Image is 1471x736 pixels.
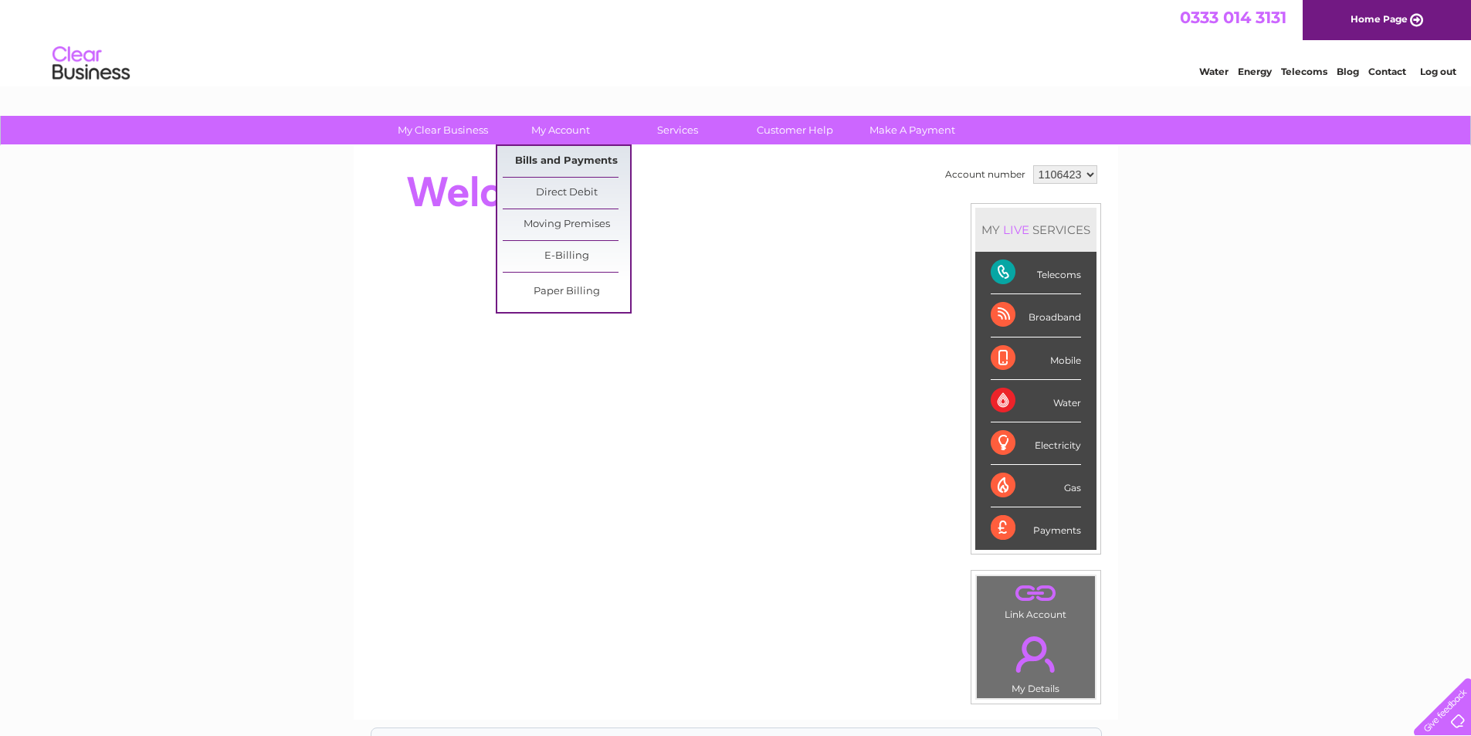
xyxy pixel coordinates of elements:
[503,209,630,240] a: Moving Premises
[991,294,1081,337] div: Broadband
[991,422,1081,465] div: Electricity
[991,380,1081,422] div: Water
[849,116,976,144] a: Make A Payment
[379,116,507,144] a: My Clear Business
[1180,8,1286,27] a: 0333 014 3131
[731,116,859,144] a: Customer Help
[503,241,630,272] a: E-Billing
[52,40,130,87] img: logo.png
[976,623,1096,699] td: My Details
[941,161,1029,188] td: Account number
[991,337,1081,380] div: Mobile
[975,208,1096,252] div: MY SERVICES
[614,116,741,144] a: Services
[1368,66,1406,77] a: Contact
[976,575,1096,624] td: Link Account
[991,252,1081,294] div: Telecoms
[371,8,1101,75] div: Clear Business is a trading name of Verastar Limited (registered in [GEOGRAPHIC_DATA] No. 3667643...
[1337,66,1359,77] a: Blog
[1199,66,1229,77] a: Water
[503,146,630,177] a: Bills and Payments
[981,627,1091,681] a: .
[991,465,1081,507] div: Gas
[1238,66,1272,77] a: Energy
[981,580,1091,607] a: .
[1000,222,1032,237] div: LIVE
[503,276,630,307] a: Paper Billing
[1420,66,1456,77] a: Log out
[497,116,624,144] a: My Account
[503,178,630,209] a: Direct Debit
[991,507,1081,549] div: Payments
[1281,66,1327,77] a: Telecoms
